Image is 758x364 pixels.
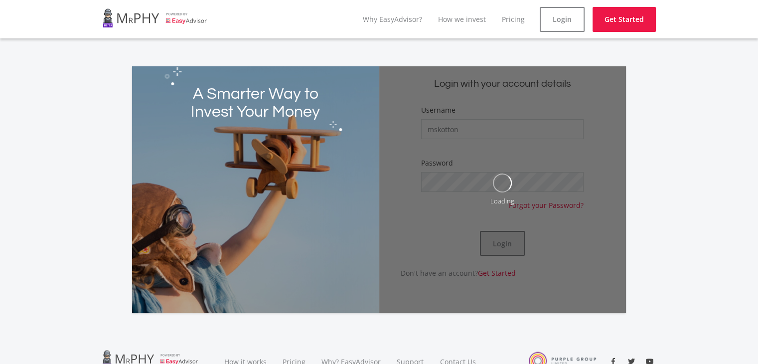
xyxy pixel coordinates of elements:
a: How we invest [438,14,486,24]
img: oval.svg [493,174,512,192]
a: Why EasyAdvisor? [363,14,422,24]
h2: A Smarter Way to Invest Your Money [181,85,329,121]
a: Pricing [502,14,525,24]
div: Loading [490,196,514,206]
a: Login [540,7,585,32]
a: Get Started [593,7,656,32]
